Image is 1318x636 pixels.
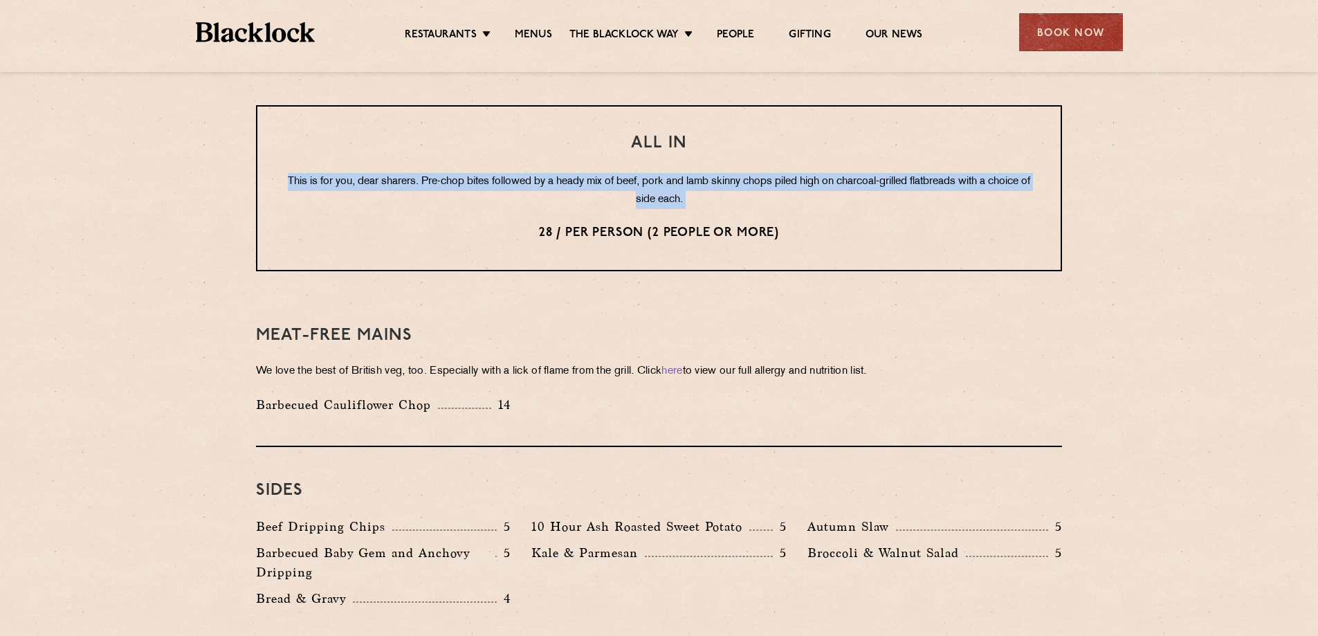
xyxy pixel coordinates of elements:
a: Gifting [789,28,830,44]
p: We love the best of British veg, too. Especially with a lick of flame from the grill. Click to vi... [256,362,1062,381]
h3: All In [285,134,1033,152]
p: Beef Dripping Chips [256,517,392,536]
p: Barbecued Cauliflower Chop [256,395,438,415]
h3: Meat-Free mains [256,327,1062,345]
h3: Sides [256,482,1062,500]
p: Kale & Parmesan [531,543,645,563]
p: 5 [497,518,511,536]
img: BL_Textured_Logo-footer-cropped.svg [196,22,315,42]
a: Restaurants [405,28,477,44]
p: 4 [497,590,511,608]
a: People [717,28,754,44]
p: 14 [491,396,511,414]
p: 5 [773,544,787,562]
p: 5 [1048,544,1062,562]
p: This is for you, dear sharers. Pre-chop bites followed by a heady mix of beef, pork and lamb skin... [285,173,1033,209]
p: 10 Hour Ash Roasted Sweet Potato [531,517,749,536]
p: Barbecued Baby Gem and Anchovy Dripping [256,543,495,582]
p: 5 [773,518,787,536]
p: Broccoli & Walnut Salad [807,543,966,563]
p: 5 [497,544,511,562]
a: The Blacklock Way [569,28,679,44]
p: 28 / per person (2 people or more) [285,224,1033,242]
a: Our News [866,28,923,44]
p: 5 [1048,518,1062,536]
div: Book Now [1019,13,1123,51]
a: Menus [515,28,552,44]
p: Bread & Gravy [256,589,353,608]
a: here [661,366,682,376]
p: Autumn Slaw [807,517,896,536]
